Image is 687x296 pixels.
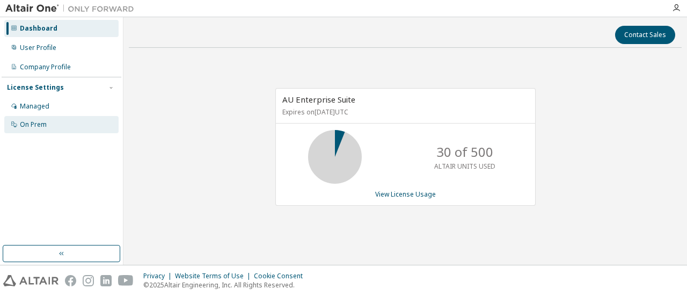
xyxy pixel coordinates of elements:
[20,24,57,33] div: Dashboard
[175,272,254,280] div: Website Terms of Use
[83,275,94,286] img: instagram.svg
[615,26,675,44] button: Contact Sales
[7,83,64,92] div: License Settings
[5,3,140,14] img: Altair One
[282,94,355,105] span: AU Enterprise Suite
[118,275,134,286] img: youtube.svg
[20,44,56,52] div: User Profile
[143,280,309,290] p: © 2025 Altair Engineering, Inc. All Rights Reserved.
[20,63,71,71] div: Company Profile
[100,275,112,286] img: linkedin.svg
[254,272,309,280] div: Cookie Consent
[436,143,493,161] p: 30 of 500
[20,102,49,111] div: Managed
[20,120,47,129] div: On Prem
[375,190,436,199] a: View License Usage
[143,272,175,280] div: Privacy
[3,275,59,286] img: altair_logo.svg
[434,162,495,171] p: ALTAIR UNITS USED
[65,275,76,286] img: facebook.svg
[282,107,526,117] p: Expires on [DATE] UTC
